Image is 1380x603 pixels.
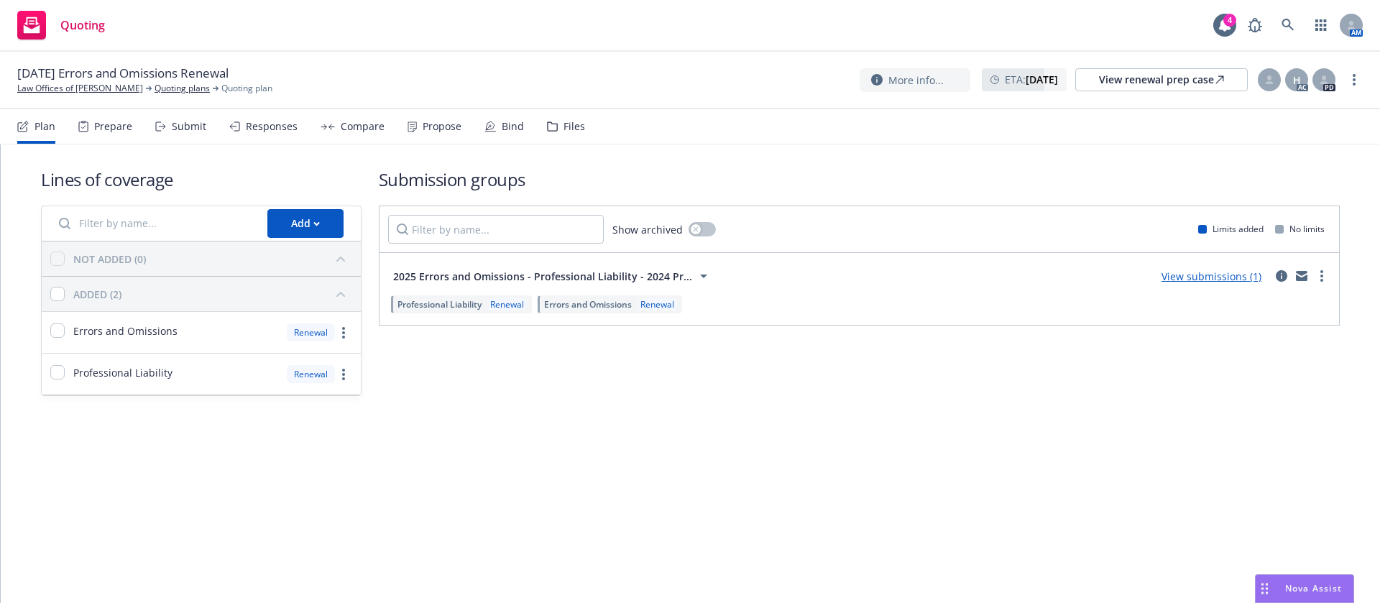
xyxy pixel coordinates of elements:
h1: Lines of coverage [41,167,362,191]
div: Drag to move [1256,575,1274,602]
a: more [1345,71,1363,88]
button: Add [267,209,344,238]
h1: Submission groups [379,167,1340,191]
div: Submit [172,121,206,132]
a: more [335,366,352,383]
span: Errors and Omissions [544,298,632,310]
div: No limits [1275,223,1325,235]
strong: [DATE] [1026,73,1058,86]
span: Nova Assist [1285,582,1342,594]
div: ADDED (2) [73,287,121,302]
span: More info... [888,73,944,88]
a: View submissions (1) [1161,270,1261,283]
div: NOT ADDED (0) [73,252,146,267]
div: Propose [423,121,461,132]
span: Professional Liability [73,365,172,380]
span: [DATE] Errors and Omissions Renewal [17,65,229,82]
span: Errors and Omissions [73,323,178,339]
a: more [1313,267,1330,285]
button: More info... [860,68,970,92]
a: Quoting plans [155,82,210,95]
button: NOT ADDED (0) [73,247,352,270]
span: Quoting plan [221,82,272,95]
div: Renewal [487,298,527,310]
div: Bind [502,121,524,132]
a: mail [1293,267,1310,285]
a: circleInformation [1273,267,1290,285]
div: Renewal [287,323,335,341]
div: Compare [341,121,385,132]
span: Professional Liability [397,298,482,310]
button: ADDED (2) [73,282,352,305]
span: ETA : [1005,72,1058,87]
span: H [1293,73,1301,88]
a: Search [1274,11,1302,40]
span: Show archived [612,222,683,237]
div: Limits added [1198,223,1264,235]
div: Renewal [287,365,335,383]
a: more [335,324,352,341]
input: Filter by name... [50,209,259,238]
button: 2025 Errors and Omissions - Professional Liability - 2024 Pr... [388,262,717,290]
a: Report a Bug [1241,11,1269,40]
div: Renewal [638,298,677,310]
div: Prepare [94,121,132,132]
button: Nova Assist [1255,574,1354,603]
span: Quoting [60,19,105,31]
input: Filter by name... [388,215,604,244]
div: Plan [34,121,55,132]
div: Responses [246,121,298,132]
a: Quoting [11,5,111,45]
div: Files [563,121,585,132]
span: 2025 Errors and Omissions - Professional Liability - 2024 Pr... [393,269,692,284]
a: View renewal prep case [1075,68,1248,91]
div: View renewal prep case [1099,69,1224,91]
a: Law Offices of [PERSON_NAME] [17,82,143,95]
div: Add [291,210,320,237]
a: Switch app [1307,11,1335,40]
div: 4 [1223,14,1236,27]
